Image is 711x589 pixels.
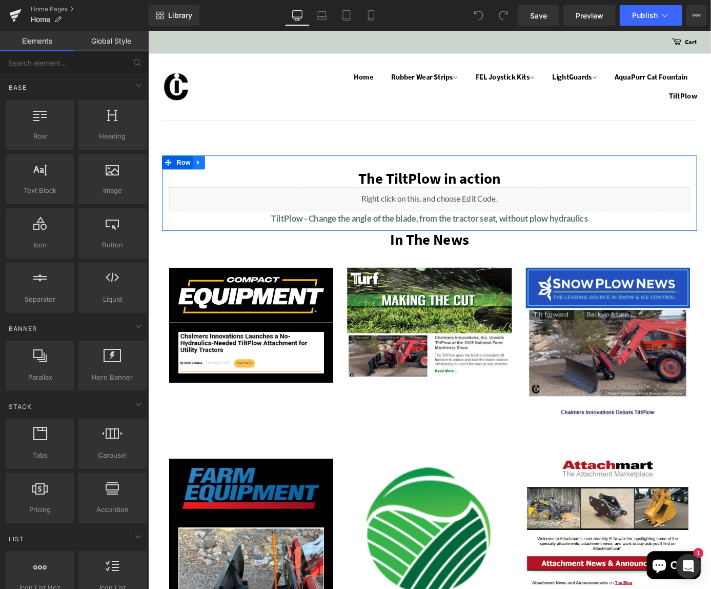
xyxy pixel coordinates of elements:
[310,5,334,26] a: Laptop
[49,138,63,153] a: Expand / Collapse
[592,7,605,19] a: Cart
[82,240,144,250] span: Button
[82,131,144,142] span: Heading
[9,240,71,250] span: Icon
[506,41,605,62] a: AquaPurr Cat Fountain
[359,5,383,26] a: Mobile
[632,11,658,19] span: Publish
[563,5,616,26] a: Preview
[136,201,485,212] a: TiltPlow - Change the angle of the blade, from the tractor seat, without plow hydraulics
[31,5,149,13] a: Home Pages
[82,294,144,305] span: Liquid
[576,10,603,21] span: Preview
[9,372,71,383] span: Parallax
[9,185,71,196] span: Text Block
[469,5,489,26] button: Undo
[31,15,50,24] span: Home
[15,221,605,240] h1: In The News
[285,5,310,26] a: Desktop
[23,153,597,172] h1: The TiltPlow in action
[686,5,707,26] button: More
[9,504,71,515] span: Pricing
[29,138,49,153] span: Row
[149,5,199,26] a: New Library
[227,41,258,62] a: Home
[438,41,505,62] a: LightGuards
[353,41,436,62] a: FEL Joystick Kits
[15,46,46,77] img: chalmersinnovations.com
[74,31,149,51] a: Global Style
[9,131,71,142] span: Row
[530,10,547,21] span: Save
[260,41,352,62] a: Rubber Wear Strips
[566,62,605,83] a: TiltPlow
[334,5,359,26] a: Tablet
[9,294,71,305] span: Separator
[676,554,701,579] div: Open Intercom Messenger
[620,5,682,26] button: Publish
[9,450,71,461] span: Tabs
[8,534,25,544] span: List
[493,5,514,26] button: Redo
[8,83,28,92] span: Base
[82,450,144,461] span: Carousel
[8,324,38,333] span: Banner
[8,402,33,411] span: Stack
[168,11,192,20] span: Library
[82,504,144,515] span: Accordion
[82,185,144,196] span: Image
[82,372,144,383] span: Hero Banner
